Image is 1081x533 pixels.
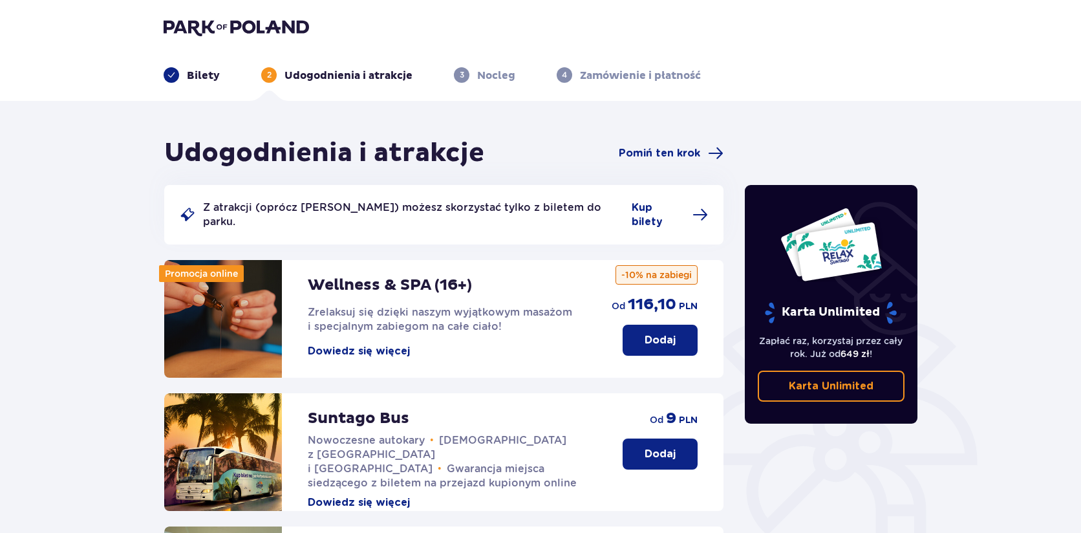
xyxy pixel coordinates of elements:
[780,207,883,282] img: Dwie karty całoroczne do Suntago z napisem 'UNLIMITED RELAX', na białym tle z tropikalnymi liśćmi...
[164,67,220,83] div: Bilety
[460,69,464,81] p: 3
[164,260,282,378] img: attraction
[632,201,708,229] a: Kup bilety
[679,414,698,427] span: PLN
[187,69,220,83] p: Bilety
[645,333,676,347] p: Dodaj
[308,276,472,295] p: Wellness & SPA (16+)
[619,146,700,160] span: Pomiń ten krok
[164,137,484,169] h1: Udogodnienia i atrakcje
[164,393,282,511] img: attraction
[557,67,701,83] div: 4Zamówienie i płatność
[308,306,572,332] span: Zrelaksuj się dzięki naszym wyjątkowym masażom i specjalnym zabiegom na całe ciało!
[164,18,309,36] img: Park of Poland logo
[284,69,412,83] p: Udogodnienia i atrakcje
[615,265,698,285] p: -10% na zabiegi
[619,146,723,161] a: Pomiń ten krok
[267,69,272,81] p: 2
[203,201,624,229] p: Z atrakcji (oprócz [PERSON_NAME]) możesz skorzystać tylko z biletem do parku.
[666,409,676,428] span: 9
[628,295,676,314] span: 116,10
[840,349,870,359] span: 649 zł
[623,439,698,470] button: Dodaj
[308,434,425,446] span: Nowoczesne autokary
[612,299,625,312] span: od
[308,344,410,358] button: Dowiedz się więcej
[308,495,410,510] button: Dowiedz się więcej
[758,371,905,402] a: Karta Unlimited
[580,69,701,83] p: Zamówienie i płatność
[430,434,434,447] span: •
[764,301,898,324] p: Karta Unlimited
[159,265,244,282] div: Promocja online
[679,300,698,313] span: PLN
[623,325,698,356] button: Dodaj
[438,462,442,475] span: •
[308,409,409,428] p: Suntago Bus
[632,201,685,229] span: Kup bilety
[789,379,873,393] p: Karta Unlimited
[758,334,905,360] p: Zapłać raz, korzystaj przez cały rok. Już od !
[650,413,663,426] span: od
[308,434,566,475] span: [DEMOGRAPHIC_DATA] z [GEOGRAPHIC_DATA] i [GEOGRAPHIC_DATA]
[454,67,515,83] div: 3Nocleg
[645,447,676,461] p: Dodaj
[477,69,515,83] p: Nocleg
[261,67,412,83] div: 2Udogodnienia i atrakcje
[562,69,567,81] p: 4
